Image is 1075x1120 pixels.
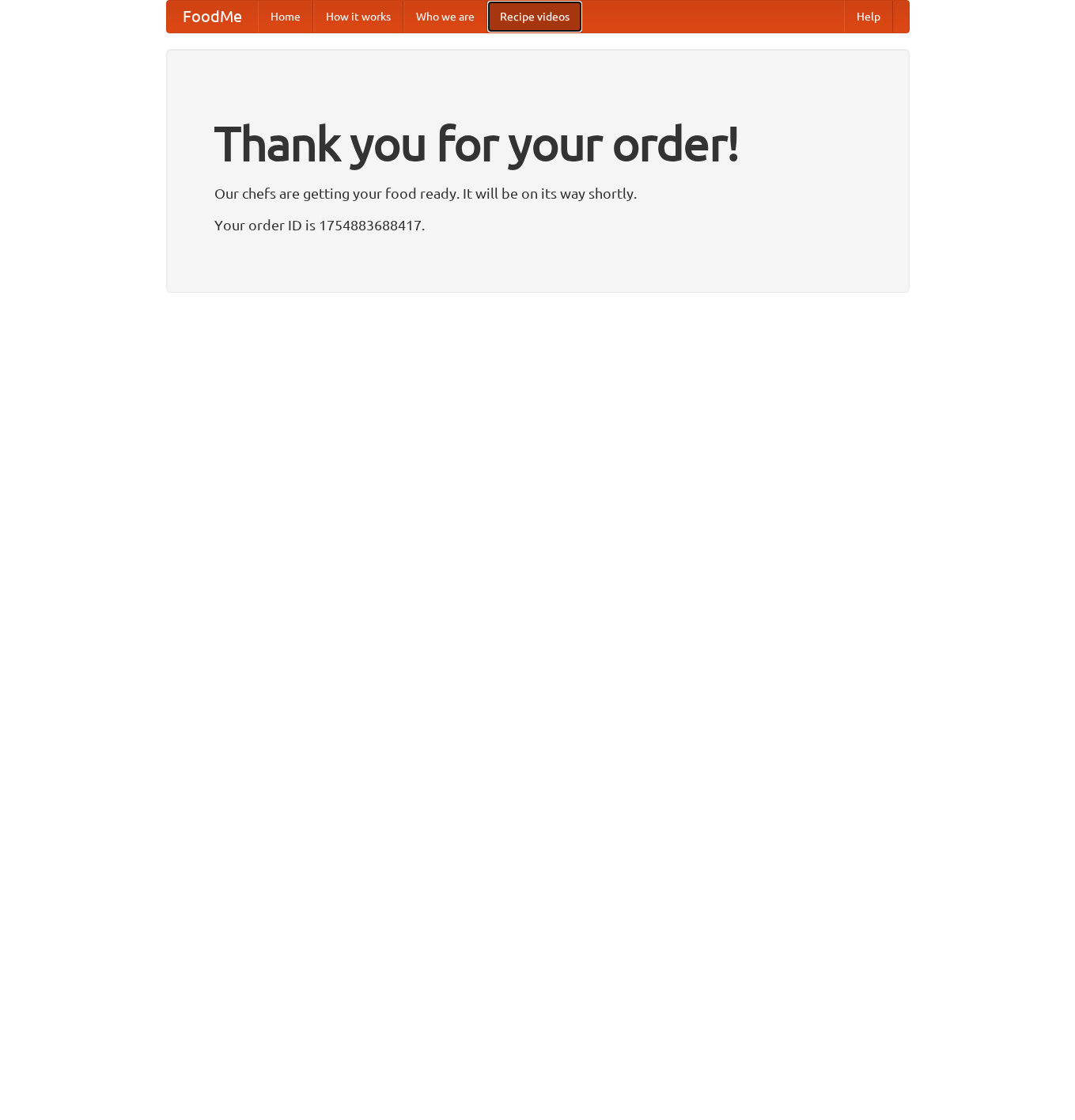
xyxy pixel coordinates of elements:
[487,1,582,32] a: Recipe videos
[214,105,861,181] h1: Thank you for your order!
[258,1,313,32] a: Home
[403,1,487,32] a: Who we are
[844,1,893,32] a: Help
[167,1,258,32] a: FoodMe
[313,1,403,32] a: How it works
[214,213,861,237] p: Your order ID is 1754883688417.
[214,181,861,205] p: Our chefs are getting your food ready. It will be on its way shortly.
